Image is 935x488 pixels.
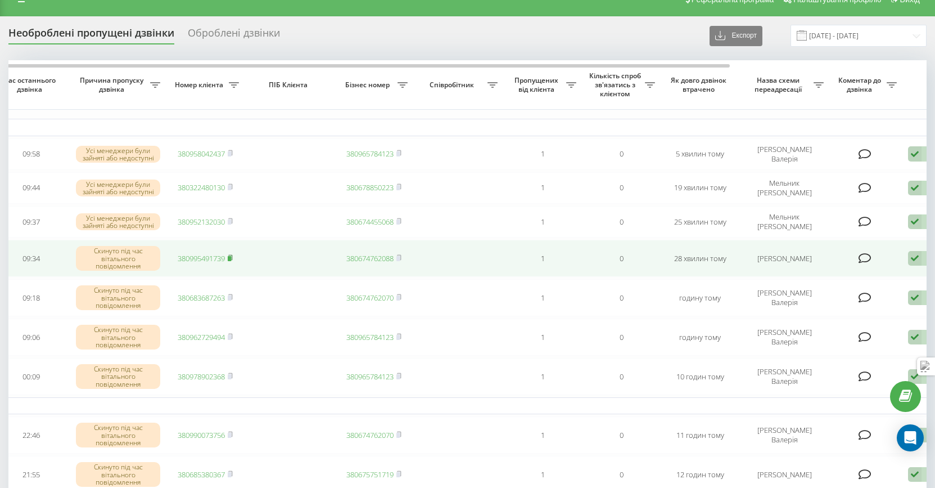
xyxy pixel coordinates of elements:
a: 380958042437 [178,149,225,159]
td: 1 [503,138,582,170]
span: Кількість спроб зв'язатись з клієнтом [588,71,645,98]
td: 1 [503,358,582,395]
a: 380962729494 [178,332,225,342]
div: Скинуто під час вітального повідомлення [76,364,160,389]
td: 0 [582,358,661,395]
a: 380978902368 [178,371,225,382]
td: 5 хвилин тому [661,138,739,170]
span: Пропущених від клієнта [509,76,566,93]
a: 380952132030 [178,217,225,227]
td: 1 [503,319,582,356]
div: Усі менеджери були зайняті або недоступні [76,146,160,163]
span: Як довго дзвінок втрачено [670,76,730,93]
button: Експорт [710,26,762,46]
td: годину тому [661,319,739,356]
span: Коментар до дзвінка [835,76,887,93]
td: 0 [582,206,661,238]
a: 380322480130 [178,182,225,192]
div: Усі менеджери були зайняті або недоступні [76,180,160,196]
td: 1 [503,279,582,316]
td: Мельник [PERSON_NAME] [739,172,829,204]
a: 380674762070 [346,430,394,440]
div: Скинуто під час вітального повідомлення [76,462,160,487]
td: [PERSON_NAME] Валерія [739,358,829,395]
a: 380965784123 [346,149,394,159]
td: 1 [503,206,582,238]
a: 380965784123 [346,332,394,342]
td: 0 [582,138,661,170]
a: 380685380367 [178,469,225,480]
td: 0 [582,240,661,277]
a: 380674762088 [346,253,394,263]
td: годину тому [661,279,739,316]
td: 19 хвилин тому [661,172,739,204]
td: [PERSON_NAME] Валерія [739,279,829,316]
td: 10 годин тому [661,358,739,395]
td: [PERSON_NAME] [739,240,829,277]
span: ПІБ Клієнта [254,80,325,89]
span: Бізнес номер [340,80,398,89]
span: Час останнього дзвінка [1,76,61,93]
span: Причина пропуску дзвінка [76,76,150,93]
td: 0 [582,417,661,454]
div: Скинуто під час вітального повідомлення [76,423,160,447]
td: 1 [503,172,582,204]
td: 25 хвилин тому [661,206,739,238]
a: 380674762070 [346,293,394,303]
div: Оброблені дзвінки [188,27,280,44]
a: 380990073756 [178,430,225,440]
span: Номер клієнта [171,80,229,89]
td: 28 хвилин тому [661,240,739,277]
a: 380683687263 [178,293,225,303]
div: Скинуто під час вітального повідомлення [76,285,160,310]
td: 0 [582,172,661,204]
td: 0 [582,279,661,316]
div: Усі менеджери були зайняті або недоступні [76,213,160,230]
td: 0 [582,319,661,356]
td: Мельник [PERSON_NAME] [739,206,829,238]
a: 380965784123 [346,371,394,382]
div: Open Intercom Messenger [897,424,924,451]
span: Назва схеми переадресації [745,76,814,93]
td: 1 [503,417,582,454]
td: [PERSON_NAME] Валерія [739,138,829,170]
div: Скинуто під час вітального повідомлення [76,246,160,271]
div: Скинуто під час вітального повідомлення [76,325,160,350]
span: Співробітник [419,80,487,89]
td: [PERSON_NAME] Валерія [739,417,829,454]
td: 11 годин тому [661,417,739,454]
a: 380675751719 [346,469,394,480]
a: 380995491739 [178,253,225,263]
a: 380674455068 [346,217,394,227]
td: [PERSON_NAME] Валерія [739,319,829,356]
a: 380678850223 [346,182,394,192]
td: 1 [503,240,582,277]
div: Необроблені пропущені дзвінки [8,27,174,44]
